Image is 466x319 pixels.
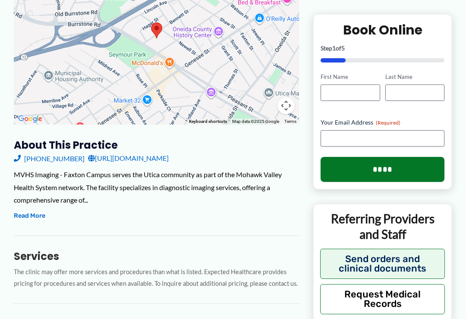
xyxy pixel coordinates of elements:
[189,119,227,125] button: Keyboard shortcuts
[320,211,445,242] p: Referring Providers and Staff
[14,266,299,290] p: The clinic may offer more services and procedures than what is listed. Expected Healthcare provid...
[284,119,296,124] a: Terms (opens in new tab)
[14,250,299,263] h3: Services
[321,45,444,51] p: Step of
[14,168,299,206] div: MVHS Imaging - Faxton Campus serves the Utica community as part of the Mohawk Valley Health Syste...
[277,97,295,114] button: Map camera controls
[321,118,444,127] label: Your Email Address
[14,138,299,152] h3: About this practice
[376,119,400,126] span: (Required)
[16,113,44,125] a: Open this area in Google Maps (opens a new window)
[320,284,445,314] button: Request Medical Records
[88,152,169,165] a: [URL][DOMAIN_NAME]
[14,152,85,165] a: [PHONE_NUMBER]
[14,211,45,221] button: Read More
[321,22,444,38] h2: Book Online
[232,119,279,124] span: Map data ©2025 Google
[341,44,345,52] span: 5
[321,73,380,81] label: First Name
[332,44,336,52] span: 1
[320,248,445,278] button: Send orders and clinical documents
[385,73,444,81] label: Last Name
[16,113,44,125] img: Google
